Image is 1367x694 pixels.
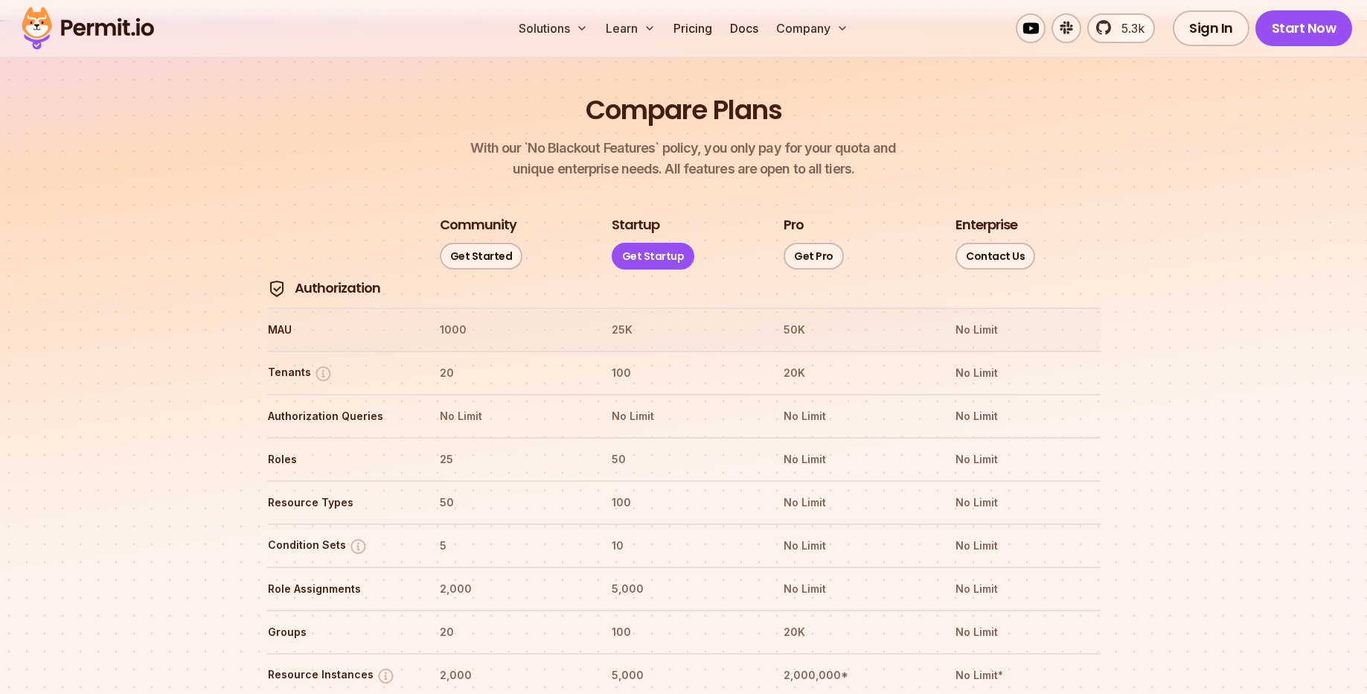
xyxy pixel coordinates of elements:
[439,491,584,515] th: 50
[955,361,1100,385] th: No Limit
[955,663,1100,687] th: No Limit*
[1255,10,1353,46] a: Start Now
[783,404,928,428] th: No Limit
[439,663,584,687] th: 2,000
[439,404,584,428] th: No Limit
[955,216,1017,235] h3: Enterprise
[783,361,928,385] th: 20K
[513,13,594,43] button: Solutions
[470,138,896,179] p: unique enterprise needs. All features are open to all tiers.
[783,448,928,471] th: No Limit
[267,404,412,428] th: Authorization Queries
[600,13,662,43] button: Learn
[612,216,659,235] h3: Startup
[784,216,804,235] h3: Pro
[611,620,756,644] th: 100
[955,318,1100,342] th: No Limit
[783,620,928,644] th: 20K
[439,577,584,601] th: 2,000
[955,491,1100,515] th: No Limit
[955,577,1100,601] th: No Limit
[586,92,782,129] h2: Compare Plans
[1087,13,1155,43] a: 5.3k
[611,318,756,342] th: 25K
[268,280,286,298] img: Authorization
[783,318,928,342] th: 50K
[440,216,516,235] h3: Community
[612,243,695,270] a: Get Startup
[955,448,1100,471] th: No Limit
[439,318,584,342] th: 1000
[15,3,161,54] img: Permit logo
[268,364,333,383] button: Tenants
[439,448,584,471] th: 25
[267,491,412,515] th: Resource Types
[783,577,928,601] th: No Limit
[439,361,584,385] th: 20
[268,666,395,685] button: Resource Instances
[668,13,718,43] a: Pricing
[439,534,584,558] th: 5
[724,13,764,43] a: Docs
[783,491,928,515] th: No Limit
[770,13,854,43] button: Company
[1173,10,1249,46] a: Sign In
[611,448,756,471] th: 50
[955,243,1035,270] a: Contact Us
[267,620,412,644] th: Groups
[611,404,756,428] th: No Limit
[268,537,368,555] button: Condition Sets
[1113,19,1144,37] span: 5.3k
[470,138,896,159] span: With our `No Blackout Features` policy, you only pay for your quota and
[783,663,928,687] th: 2,000,000*
[955,534,1100,558] th: No Limit
[955,404,1100,428] th: No Limit
[955,620,1100,644] th: No Limit
[267,577,412,601] th: Role Assignments
[611,577,756,601] th: 5,000
[611,491,756,515] th: 100
[611,534,756,558] th: 10
[267,448,412,471] th: Roles
[783,534,928,558] th: No Limit
[611,663,756,687] th: 5,000
[267,318,412,342] th: MAU
[439,620,584,644] th: 20
[784,243,844,270] a: Get Pro
[611,361,756,385] th: 100
[295,279,380,298] h4: Authorization
[440,243,523,270] a: Get Started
